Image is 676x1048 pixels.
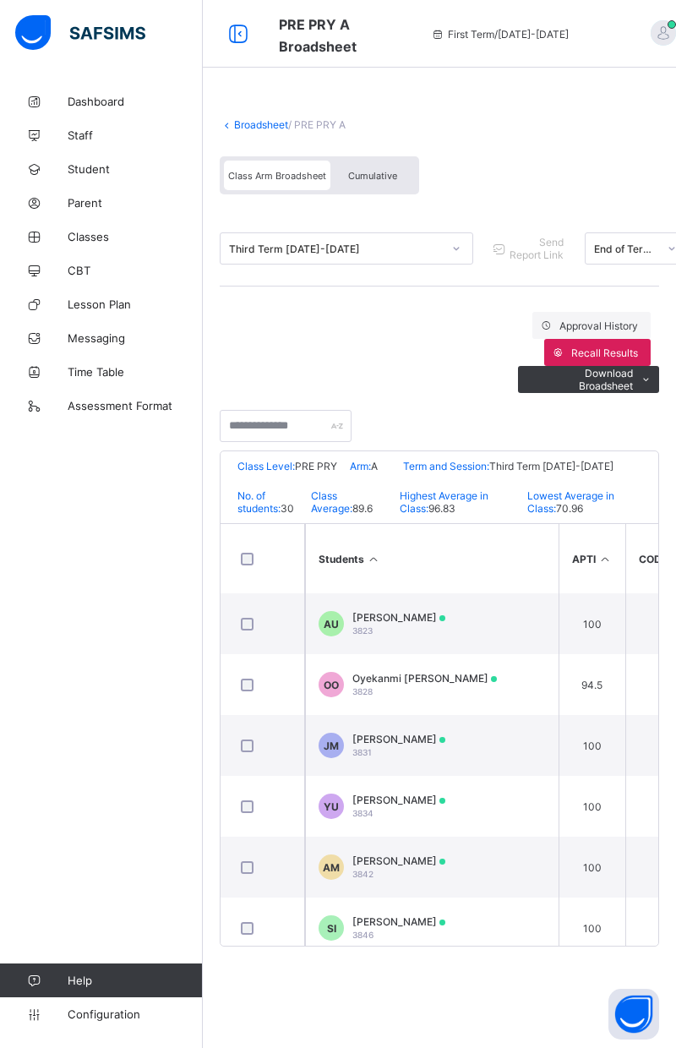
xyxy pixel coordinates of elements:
span: 3823 [352,625,373,636]
td: 100 [559,776,625,837]
span: Class Average: [311,489,352,515]
span: Dashboard [68,95,203,108]
span: Classes [68,230,203,243]
td: 94.5 [559,654,625,715]
span: Time Table [68,365,203,379]
span: Highest Average in Class: [400,489,488,515]
span: Third Term [DATE]-[DATE] [489,460,613,472]
span: [PERSON_NAME] [352,794,445,806]
span: Term and Session: [403,460,489,472]
span: Messaging [68,331,203,345]
span: SI [327,922,336,935]
i: Sort Ascending [367,553,381,565]
span: 3828 [352,686,373,696]
span: 3831 [352,747,372,757]
span: 70.96 [556,502,583,515]
span: [PERSON_NAME] [352,733,445,745]
span: Lesson Plan [68,297,203,311]
span: [PERSON_NAME] [352,854,445,867]
span: Class Arm Broadsheet [279,16,357,55]
span: Lowest Average in Class: [527,489,614,515]
th: APTI [559,524,625,593]
span: AM [323,861,340,874]
span: Student [68,162,203,176]
button: Open asap [608,989,659,1040]
span: session/term information [431,28,569,41]
img: safsims [15,15,145,51]
div: Third Term [DATE]-[DATE] [229,243,442,255]
span: Download Broadsheet [531,367,633,392]
span: Approval History [559,319,638,332]
span: Send Report Link [509,236,564,261]
span: AU [324,618,339,630]
span: PRE PRY [295,460,337,472]
span: Parent [68,196,203,210]
td: 100 [559,898,625,958]
span: 3846 [352,930,373,940]
span: 30 [281,502,294,515]
div: End of Term Report [594,243,657,255]
td: 100 [559,593,625,654]
span: No. of students: [237,489,281,515]
td: 100 [559,715,625,776]
span: JM [324,740,339,752]
span: OO [324,679,339,691]
span: 89.6 [352,502,373,515]
span: Configuration [68,1007,202,1021]
span: CBT [68,264,203,277]
th: Students [305,524,559,593]
span: Arm: [350,460,371,472]
i: Sort in Ascending Order [598,553,613,565]
span: Recall Results [571,347,638,359]
span: [PERSON_NAME] [352,915,445,928]
span: 3834 [352,808,373,818]
span: 3842 [352,869,373,879]
span: Class Arm Broadsheet [228,170,326,182]
span: Assessment Format [68,399,203,412]
span: Class Level: [237,460,295,472]
td: 100 [559,837,625,898]
span: Oyekanmi [PERSON_NAME] [352,672,497,685]
span: Help [68,974,202,987]
span: Cumulative [348,170,397,182]
span: YU [324,800,339,813]
span: 96.83 [428,502,455,515]
span: [PERSON_NAME] [352,611,445,624]
span: / PRE PRY A [288,118,346,131]
span: A [371,460,378,472]
a: Broadsheet [234,118,288,131]
span: Staff [68,128,203,142]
